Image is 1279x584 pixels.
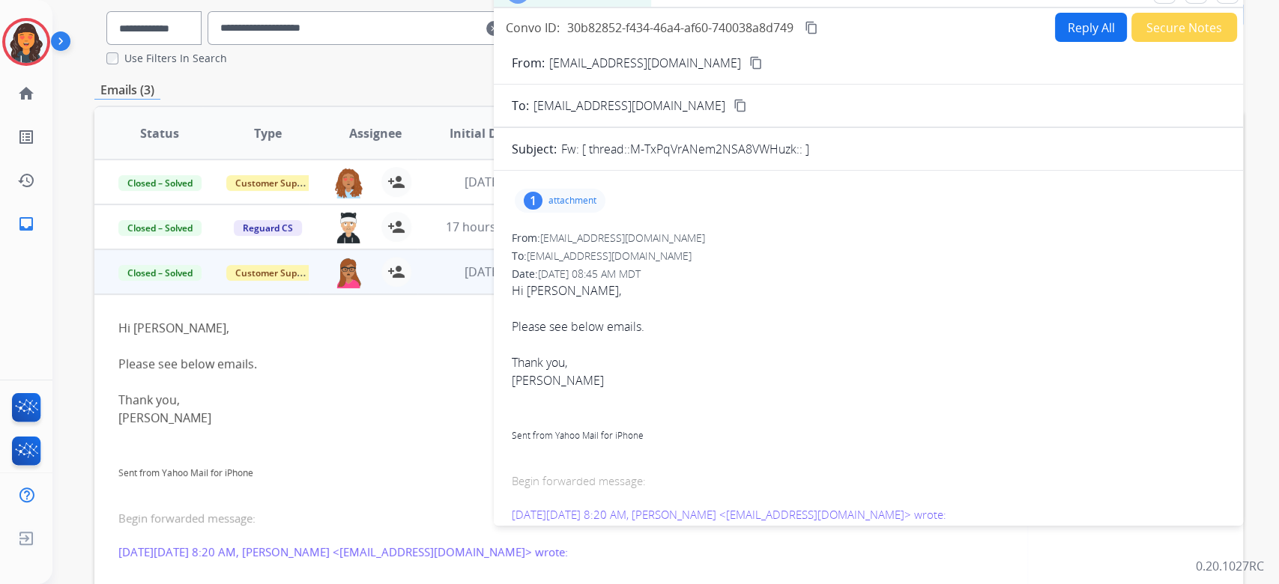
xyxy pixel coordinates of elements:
img: agent-avatar [333,212,363,243]
span: [DATE] [464,174,501,190]
p: Fw: [ thread::M-TxPqVrANem2NSA8VWHuzk:: ] [561,140,809,158]
mat-icon: content_copy [805,21,818,34]
mat-icon: clear [486,19,501,37]
p: Subject: [512,140,557,158]
img: avatar [5,21,47,63]
mat-icon: person_add [387,218,405,236]
mat-icon: person_add [387,263,405,281]
img: agent-avatar [333,167,363,198]
p: 0.20.1027RC [1196,557,1264,575]
span: Customer Support [226,265,324,281]
div: 1 [524,192,542,210]
mat-icon: person_add [387,173,405,191]
div: To: [512,249,1225,264]
span: Begin forwarded message: [118,511,256,526]
mat-icon: content_copy [749,56,763,70]
img: agent-avatar [333,257,363,288]
p: From: [512,54,545,72]
span: [DATE] 08:45 AM MDT [538,267,641,281]
label: Use Filters In Search [124,51,227,66]
button: Secure Notes [1131,13,1237,42]
mat-icon: content_copy [734,99,747,112]
span: [EMAIL_ADDRESS][DOMAIN_NAME] [527,249,692,263]
mat-icon: list_alt [17,128,35,146]
span: [DATE] [464,264,501,280]
span: Begin forwarded message: [512,473,646,488]
p: Convo ID: [506,19,560,37]
mat-icon: history [17,171,35,189]
div: Date: [512,267,1225,282]
p: [DATE][DATE] 8:20 AM, [PERSON_NAME] <[EMAIL_ADDRESS][DOMAIN_NAME]> wrote: [118,499,1003,561]
span: 30b82852-f434-46a4-af60-740038a8d749 [567,19,793,36]
span: [EMAIL_ADDRESS][DOMAIN_NAME] [533,97,725,115]
mat-icon: home [17,85,35,103]
mat-icon: inbox [17,215,35,233]
p: attachment [548,195,596,207]
span: Assignee [349,124,402,142]
div: Please see below emails. [512,317,1225,335]
p: [EMAIL_ADDRESS][DOMAIN_NAME] [549,54,741,72]
button: Reply All [1055,13,1127,42]
span: Reguard CS [234,220,302,236]
span: 17 hours ago [446,219,520,235]
a: Sent from Yahoo Mail for iPhone [512,429,644,442]
a: Sent from Yahoo Mail for iPhone [118,466,253,479]
div: From: [512,231,1225,246]
span: Type [254,124,282,142]
span: Status [140,124,179,142]
span: Initial Date [449,124,516,142]
span: Closed – Solved [118,220,202,236]
p: Emails (3) [94,81,160,100]
span: Customer Support [226,175,324,191]
div: Thank you, [118,391,1003,409]
span: Closed – Solved [118,265,202,281]
div: Thank you, [512,353,1225,371]
span: Closed – Solved [118,175,202,191]
p: To: [512,97,529,115]
div: Please see below emails. [118,355,1003,373]
span: [EMAIL_ADDRESS][DOMAIN_NAME] [540,231,705,245]
p: [DATE][DATE] 8:20 AM, [PERSON_NAME] <[EMAIL_ADDRESS][DOMAIN_NAME]> wrote: [512,461,1225,523]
